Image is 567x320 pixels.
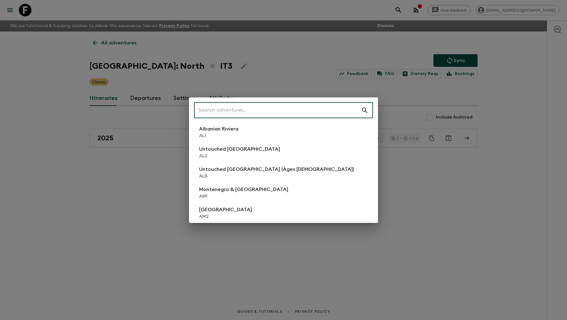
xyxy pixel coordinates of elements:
p: AL2 [199,153,280,159]
p: Untouched [GEOGRAPHIC_DATA] (Ages [DEMOGRAPHIC_DATA]) [199,166,354,173]
p: Albanian Riviera [199,125,238,133]
input: Search adventures... [194,102,361,119]
p: Montenegro & [GEOGRAPHIC_DATA] [199,186,288,193]
p: AL1 [199,133,238,139]
p: [GEOGRAPHIC_DATA] [199,206,252,213]
p: ALB [199,173,354,179]
p: AM1 [199,193,288,200]
p: Untouched [GEOGRAPHIC_DATA] [199,145,280,153]
p: AM2 [199,213,252,220]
